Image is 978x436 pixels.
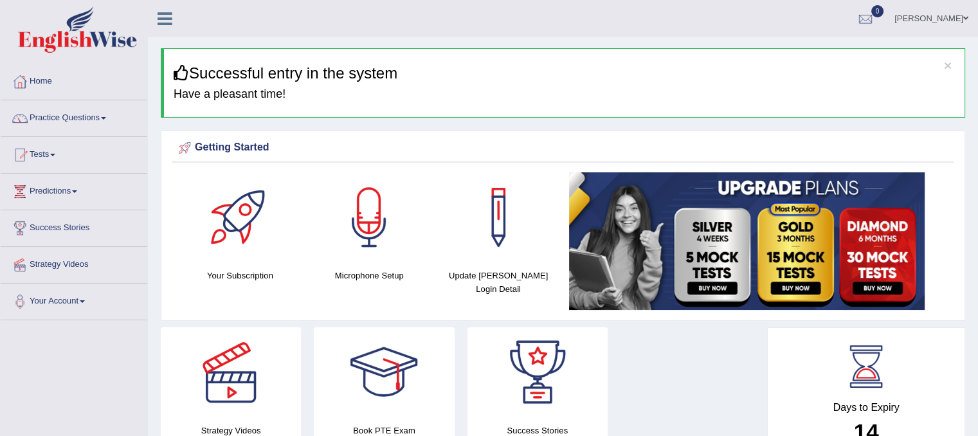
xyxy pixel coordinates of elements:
[176,138,950,158] div: Getting Started
[311,269,428,282] h4: Microphone Setup
[1,247,147,279] a: Strategy Videos
[569,172,925,310] img: small5.jpg
[871,5,884,17] span: 0
[1,100,147,132] a: Practice Questions
[1,210,147,242] a: Success Stories
[440,269,557,296] h4: Update [PERSON_NAME] Login Detail
[174,65,955,82] h3: Successful entry in the system
[174,88,955,101] h4: Have a pleasant time!
[944,59,952,72] button: ×
[1,137,147,169] a: Tests
[782,402,950,413] h4: Days to Expiry
[182,269,298,282] h4: Your Subscription
[1,64,147,96] a: Home
[1,284,147,316] a: Your Account
[1,174,147,206] a: Predictions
